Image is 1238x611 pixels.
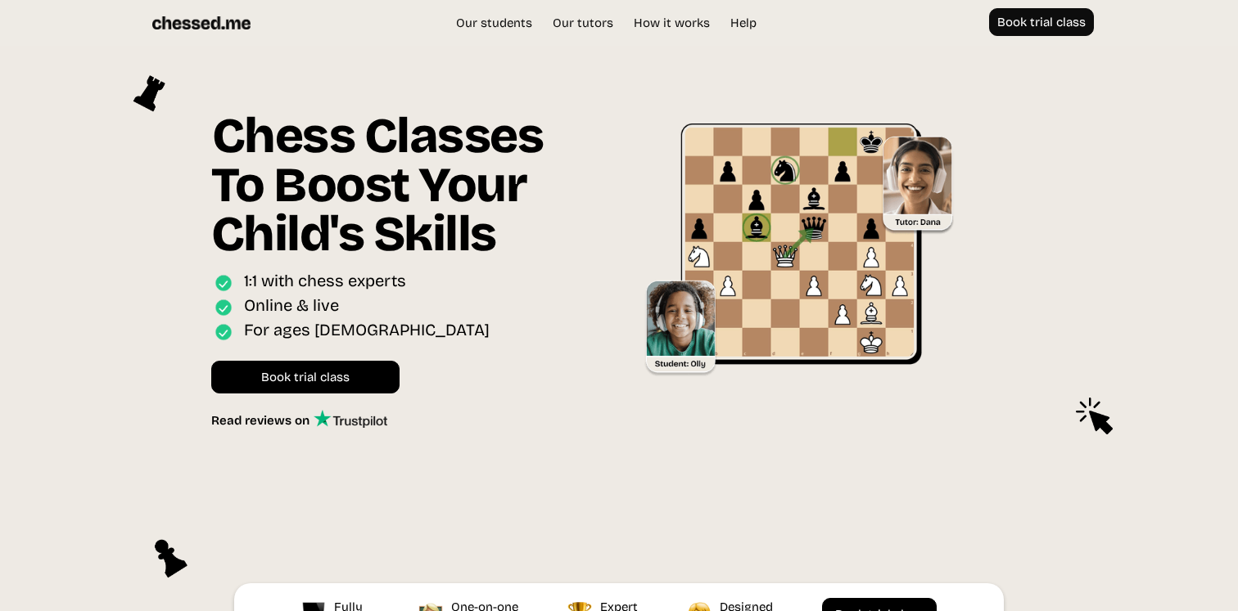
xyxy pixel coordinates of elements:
[244,320,490,344] div: For ages [DEMOGRAPHIC_DATA]
[244,295,339,319] div: Online & live
[722,15,765,31] a: Help
[244,271,406,294] div: 1:1 with chess experts
[626,15,718,31] a: How it works
[211,410,387,428] a: Read reviews on
[211,361,400,393] a: Book trial class
[211,111,594,271] h1: Chess Classes To Boost Your Child's Skills
[544,15,621,31] a: Our tutors
[211,413,314,428] div: Read reviews on
[448,15,540,31] a: Our students
[989,8,1094,36] a: Book trial class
